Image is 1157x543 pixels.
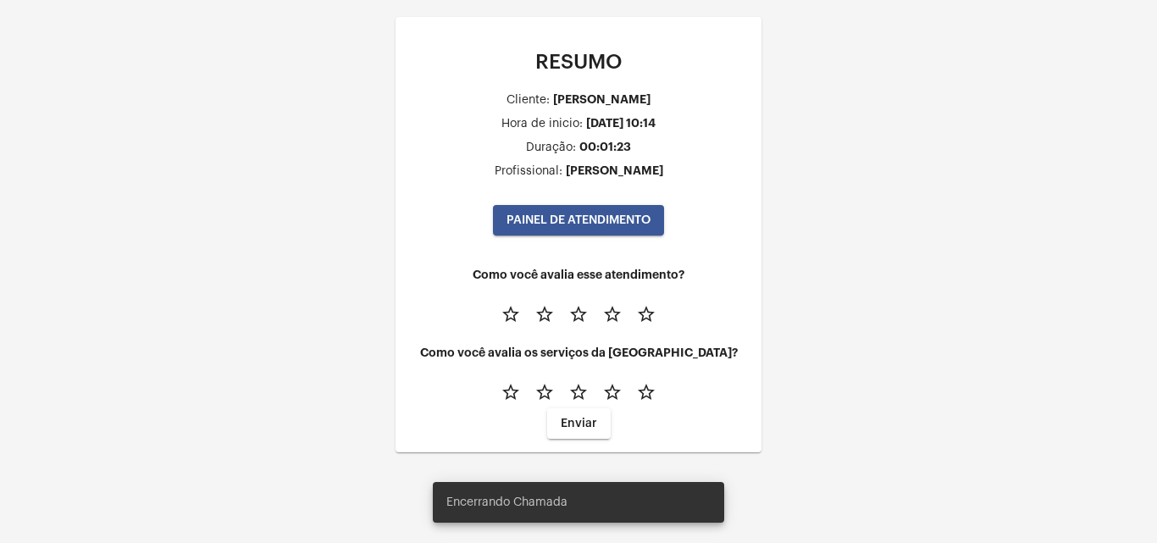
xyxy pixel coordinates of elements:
mat-icon: star_border [568,304,589,324]
span: Enviar [561,418,597,429]
mat-icon: star_border [636,304,656,324]
mat-icon: star_border [636,382,656,402]
mat-icon: star_border [602,304,623,324]
div: [DATE] 10:14 [586,117,656,130]
button: PAINEL DE ATENDIMENTO [493,205,664,235]
mat-icon: star_border [534,304,555,324]
span: Encerrando Chamada [446,494,567,511]
div: Profissional: [495,165,562,178]
mat-icon: star_border [602,382,623,402]
div: Duração: [526,141,576,154]
div: [PERSON_NAME] [553,93,650,106]
mat-icon: star_border [534,382,555,402]
button: Enviar [547,408,611,439]
span: PAINEL DE ATENDIMENTO [507,214,650,226]
mat-icon: star_border [568,382,589,402]
h4: Como você avalia os serviços da [GEOGRAPHIC_DATA]? [409,346,748,359]
mat-icon: star_border [501,382,521,402]
h4: Como você avalia esse atendimento? [409,269,748,281]
div: Cliente: [507,94,550,107]
p: RESUMO [409,51,748,73]
div: Hora de inicio: [501,118,583,130]
mat-icon: star_border [501,304,521,324]
div: [PERSON_NAME] [566,164,663,177]
div: 00:01:23 [579,141,631,153]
